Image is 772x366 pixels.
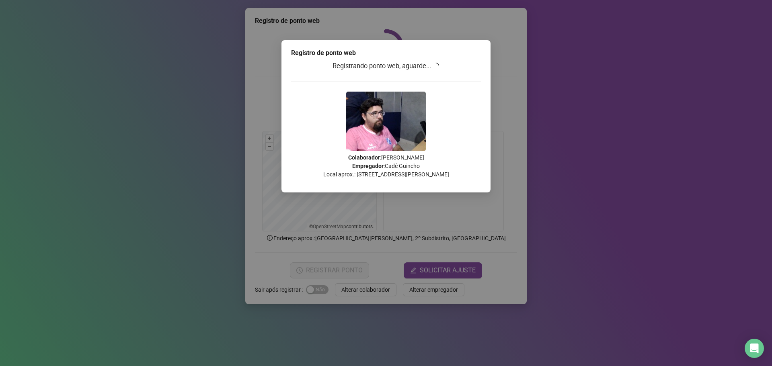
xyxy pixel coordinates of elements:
[346,92,426,151] img: 2Q==
[348,154,380,161] strong: Colaborador
[291,61,481,72] h3: Registrando ponto web, aguarde...
[745,339,764,358] div: Open Intercom Messenger
[291,153,481,179] p: : [PERSON_NAME] : Cadê Guincho Local aprox.: [STREET_ADDRESS][PERSON_NAME]
[291,48,481,58] div: Registro de ponto web
[352,163,384,169] strong: Empregador
[431,61,441,70] span: loading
